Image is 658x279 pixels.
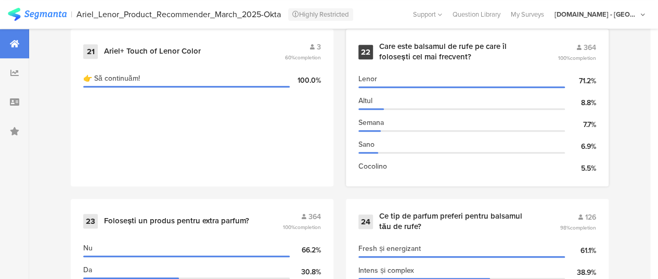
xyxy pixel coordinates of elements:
[565,75,596,86] div: 71.2%
[565,141,596,152] div: 6.9%
[570,54,596,62] span: completion
[565,119,596,130] div: 7.7%
[565,245,596,256] div: 61.1%
[295,223,321,231] span: completion
[295,54,321,61] span: completion
[83,44,98,59] div: 21
[104,46,201,57] div: Ariel+ Touch of Lenor Color
[317,42,321,53] span: 3
[358,117,384,128] span: Semana
[285,54,321,61] span: 60%
[283,223,321,231] span: 100%
[560,224,596,232] span: 98%
[83,243,93,253] span: Nu
[584,42,596,53] span: 364
[565,163,596,174] div: 5.5%
[104,216,249,226] div: Folosești un produs pentru extra parfum?
[554,9,638,19] div: [DOMAIN_NAME] - [GEOGRAPHIC_DATA]
[308,211,321,222] span: 364
[76,9,281,19] div: Ariel_Lenor_Product_Recommender_March_2025-Okta
[358,243,421,254] span: Fresh și energizant
[358,73,377,84] span: Lenor
[358,139,375,150] span: Sano
[447,9,506,19] a: Question Library
[379,42,533,62] div: Care este balsamul de rufe pe care îl folosești cel mai frecvent?
[290,245,321,256] div: 66.2%
[8,8,67,21] img: segmanta logo
[71,8,72,20] div: |
[558,54,596,62] span: 100%
[379,211,535,232] div: Ce tip de parfum preferi pentru balsamul tău de rufe?
[358,45,373,59] div: 22
[83,264,92,275] span: Da
[565,97,596,108] div: 8.8%
[290,75,321,86] div: 100.0%
[358,161,387,172] span: Cocolino
[288,8,353,21] div: Highly Restricted
[358,95,372,106] span: Altul
[290,267,321,277] div: 30.8%
[570,224,596,232] span: completion
[506,9,549,19] a: My Surveys
[565,267,596,278] div: 38.9%
[585,212,596,223] span: 126
[83,73,140,84] span: 👉 Să continuăm!
[358,214,373,229] div: 24
[358,265,414,276] span: Intens și complex
[83,214,98,229] div: 23
[413,6,442,22] div: Support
